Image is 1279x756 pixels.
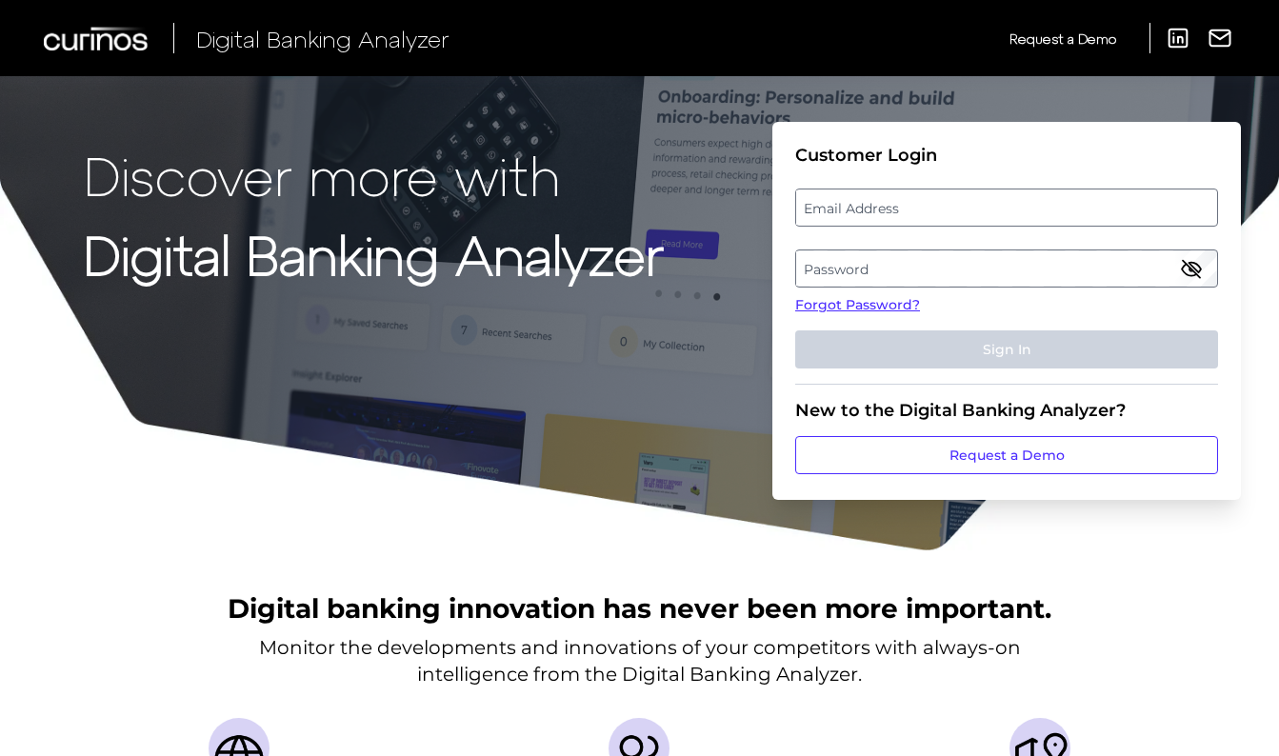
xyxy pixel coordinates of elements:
[796,190,1216,225] label: Email Address
[84,145,664,205] p: Discover more with
[44,27,150,50] img: Curinos
[796,251,1216,286] label: Password
[795,330,1218,368] button: Sign In
[84,222,664,286] strong: Digital Banking Analyzer
[795,145,1218,166] div: Customer Login
[1009,30,1116,47] span: Request a Demo
[795,400,1218,421] div: New to the Digital Banking Analyzer?
[1009,23,1116,54] a: Request a Demo
[196,25,450,52] span: Digital Banking Analyzer
[795,295,1218,315] a: Forgot Password?
[795,436,1218,474] a: Request a Demo
[259,634,1021,687] p: Monitor the developments and innovations of your competitors with always-on intelligence from the...
[228,590,1051,627] h2: Digital banking innovation has never been more important.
